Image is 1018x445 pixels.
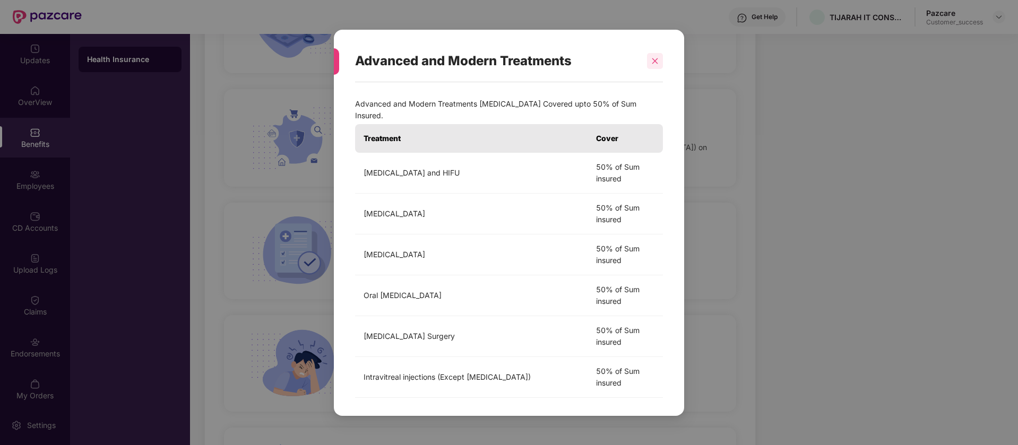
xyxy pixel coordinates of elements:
td: [MEDICAL_DATA] [355,193,588,234]
td: 50% of Sum insured [588,152,663,193]
td: [MEDICAL_DATA] [355,234,588,275]
td: 50% of Sum insured [588,234,663,275]
td: 50% of Sum insured [588,193,663,234]
p: Advanced and Modern Treatments [MEDICAL_DATA] Covered upto 50% of Sum Insured. [355,98,663,121]
td: 50% of Sum insured [588,316,663,356]
td: [MEDICAL_DATA] and HIFU [355,152,588,193]
th: Cover [588,124,663,152]
div: Advanced and Modern Treatments [355,40,637,82]
td: [MEDICAL_DATA] Surgery [355,316,588,356]
td: 50% of Sum insured [588,356,663,397]
td: 50% of Sum insured [588,275,663,316]
td: 50% of Sum insured [588,397,663,438]
span: close [651,57,659,64]
th: Treatment [355,124,588,152]
td: Oral [MEDICAL_DATA] [355,275,588,316]
td: [MEDICAL_DATA]- Monoclonal Antibodyto be given as injection [355,397,588,438]
td: Intravitreal injections (Except [MEDICAL_DATA]) [355,356,588,397]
